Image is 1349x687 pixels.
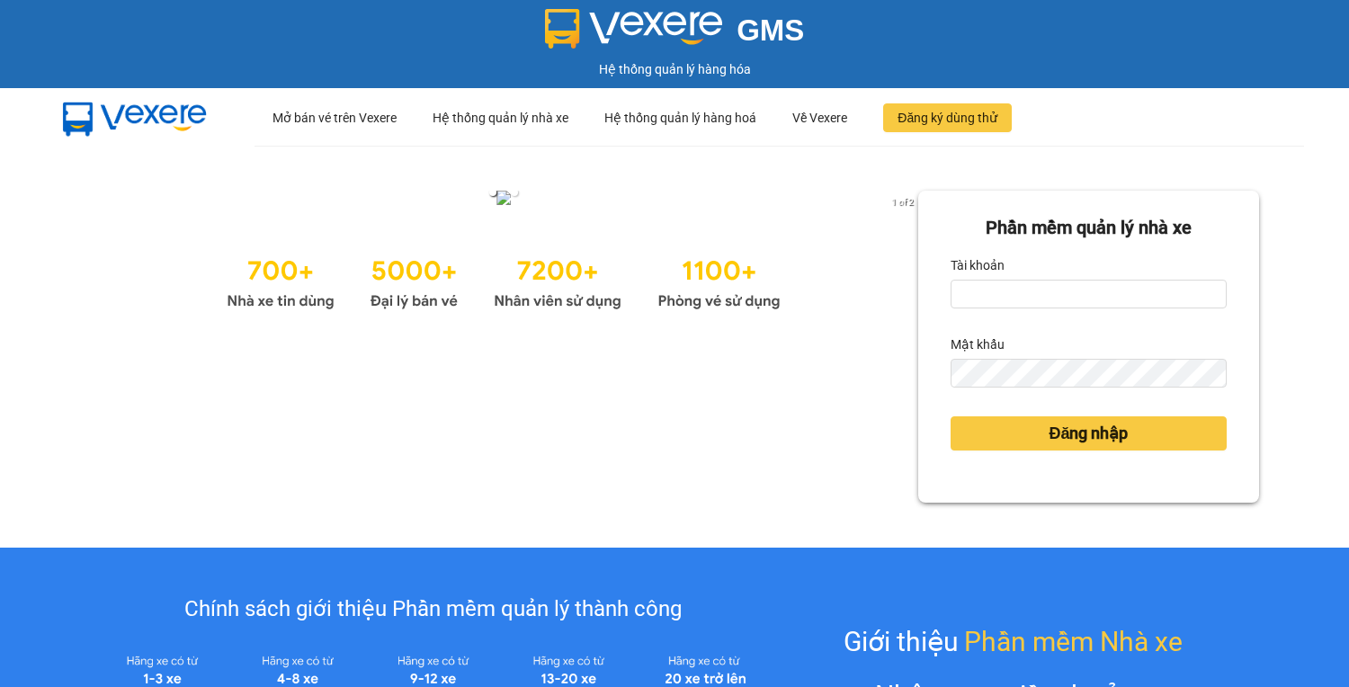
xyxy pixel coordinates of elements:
[883,103,1012,132] button: Đăng ký dùng thử
[604,89,756,147] div: Hệ thống quản lý hàng hoá
[94,593,772,627] div: Chính sách giới thiệu Phần mềm quản lý thành công
[792,89,847,147] div: Về Vexere
[951,214,1227,242] div: Phần mềm quản lý nhà xe
[893,191,918,210] button: next slide / item
[898,108,997,128] span: Đăng ký dùng thử
[45,88,225,147] img: mbUUG5Q.png
[272,89,397,147] div: Mở bán vé trên Vexere
[511,189,518,196] li: slide item 2
[489,189,496,196] li: slide item 1
[545,27,805,41] a: GMS
[951,251,1005,280] label: Tài khoản
[951,359,1227,388] input: Mật khẩu
[844,620,1183,663] div: Giới thiệu
[90,191,115,210] button: previous slide / item
[4,59,1345,79] div: Hệ thống quản lý hàng hóa
[951,416,1227,451] button: Đăng nhập
[887,191,918,214] p: 1 of 2
[951,330,1005,359] label: Mật khẩu
[737,13,804,47] span: GMS
[1049,421,1128,446] span: Đăng nhập
[227,246,781,315] img: Statistics.png
[951,280,1227,308] input: Tài khoản
[964,620,1183,663] span: Phần mềm Nhà xe
[545,9,723,49] img: logo 2
[433,89,568,147] div: Hệ thống quản lý nhà xe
